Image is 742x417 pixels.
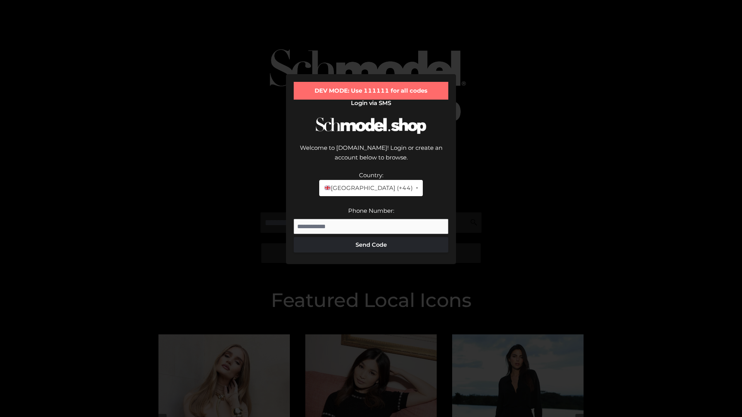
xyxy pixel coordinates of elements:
img: 🇬🇧 [325,185,330,191]
span: [GEOGRAPHIC_DATA] (+44) [324,183,412,193]
label: Country: [359,171,383,179]
img: Schmodel Logo [313,110,429,141]
h2: Login via SMS [294,100,448,107]
div: Welcome to [DOMAIN_NAME]! Login or create an account below to browse. [294,143,448,170]
div: DEV MODE: Use 111111 for all codes [294,82,448,100]
label: Phone Number: [348,207,394,214]
button: Send Code [294,237,448,253]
